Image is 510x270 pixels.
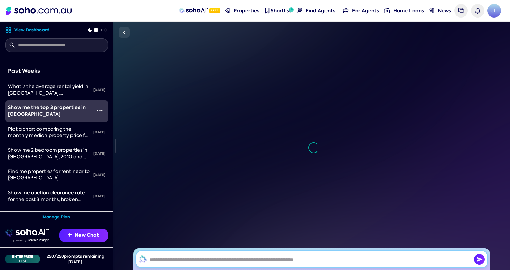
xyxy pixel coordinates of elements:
div: Enterprise Test [5,255,40,263]
span: Show me auction clearance rate for the past 3 months, broken down by month [8,190,85,209]
a: Messages [454,4,468,18]
img: More icon [97,108,103,113]
img: for-agents-nav icon [384,8,390,13]
img: Soho Logo [6,7,72,15]
span: Show me 2 bedroom properties in [GEOGRAPHIC_DATA], 2010 and [GEOGRAPHIC_DATA], 2000 between $1.5M... [8,147,87,173]
button: Send [474,254,485,265]
span: JL [487,4,501,18]
div: Show me 2 bedroom properties in Surry Hills, 2010 and Paddington, 2000 between $1.5M and $2M [8,147,91,160]
div: [DATE] [91,146,108,161]
div: Plot a chart comparing the monthly median property price for proeprties between Surry Hills and P... [8,126,91,139]
img: Sidebar toggle icon [120,28,128,36]
img: bell icon [475,8,480,13]
button: New Chat [59,229,108,242]
div: [DATE] [91,210,108,225]
div: Past Weeks [8,67,105,75]
div: [DATE] [91,82,108,97]
div: Show me the top 3 properties in Sydney [8,104,92,117]
div: Find me properties for rent near to Melbourne University [8,168,91,181]
div: [DATE] [91,189,108,204]
img: Data provided by Domain Insight [13,239,49,242]
a: Plot a chart comparing the monthly median property price for proeprties between [GEOGRAPHIC_DATA]... [5,122,91,143]
img: for-agents-nav icon [343,8,349,13]
img: Recommendation icon [68,233,72,237]
div: Paddington, surry hills, sydney, 2 bed, $200000 - $4000000 [8,211,91,224]
img: messages icon [458,8,464,13]
img: shortlist-nav icon [264,8,270,13]
a: What is the average rental yield in [GEOGRAPHIC_DATA], [GEOGRAPHIC_DATA] [5,79,91,100]
img: SohoAI logo black [139,255,147,263]
div: Show me auction clearance rate for the past 3 months, broken down by month [8,190,91,203]
a: [GEOGRAPHIC_DATA], [GEOGRAPHIC_DATA], [GEOGRAPHIC_DATA], 2 bed, $200000 - $4000000 [5,207,91,228]
img: Find agents icon [296,8,302,13]
a: Manage Plan [42,214,70,220]
span: For Agents [352,7,379,14]
span: Home Loans [393,7,424,14]
span: News [438,7,451,14]
a: View Dashboard [5,27,49,33]
span: Shortlist [271,7,291,14]
span: [GEOGRAPHIC_DATA], [GEOGRAPHIC_DATA], [GEOGRAPHIC_DATA], 2 bed, $200000 - $4000000 [8,211,75,237]
span: Plot a chart comparing the monthly median property price for proeprties between [GEOGRAPHIC_DATA]... [8,126,90,165]
img: properties-nav icon [225,8,230,13]
div: [DATE] [91,168,108,182]
img: news-nav icon [429,8,434,13]
a: Show me 2 bedroom properties in [GEOGRAPHIC_DATA], 2010 and [GEOGRAPHIC_DATA], 2000 between $1.5M... [5,143,91,164]
span: What is the average rental yield in [GEOGRAPHIC_DATA], [GEOGRAPHIC_DATA] [8,83,88,102]
img: Send icon [474,254,485,265]
a: Avatar of Jonathan Lui [487,4,501,18]
a: Notifications [471,4,484,18]
a: Show me auction clearance rate for the past 3 months, broken down by month [5,185,91,207]
img: sohoAI logo [179,8,208,13]
div: [DATE] [91,125,108,140]
img: sohoai logo [5,229,49,237]
div: 250 / 250 prompts remaining [DATE] [42,253,108,265]
span: Find Agents [306,7,335,14]
div: What is the average rental yield in Surry Hills, NSW [8,83,91,96]
span: Find me properties for rent near to [GEOGRAPHIC_DATA] [8,168,90,181]
span: Show me the top 3 properties in [GEOGRAPHIC_DATA] [8,104,86,117]
a: Show me the top 3 properties in [GEOGRAPHIC_DATA] [5,100,92,122]
span: Properties [234,7,259,14]
a: Find me properties for rent near to [GEOGRAPHIC_DATA] [5,164,91,185]
span: Beta [209,8,220,13]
